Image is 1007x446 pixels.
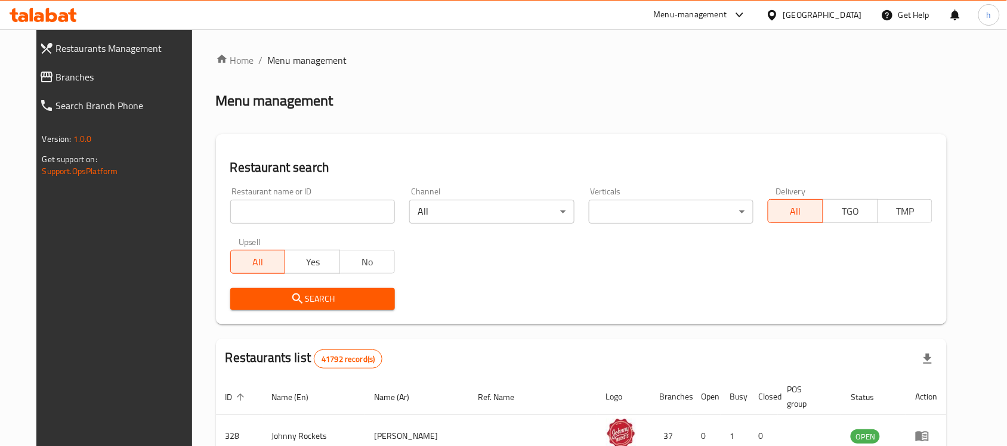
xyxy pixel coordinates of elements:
div: Total records count [314,349,382,368]
span: TGO [828,203,873,220]
span: Search [240,292,385,306]
span: 41792 record(s) [314,354,382,365]
button: TMP [878,199,933,223]
button: All [768,199,823,223]
span: Status [851,390,889,404]
a: Home [216,53,254,67]
th: Closed [749,379,778,415]
label: Upsell [239,238,261,246]
button: TGO [823,199,878,223]
span: Menu management [268,53,347,67]
span: Search Branch Phone [56,98,195,113]
div: [GEOGRAPHIC_DATA] [783,8,862,21]
div: OPEN [851,429,880,444]
span: 1.0.0 [73,131,92,147]
div: Menu-management [654,8,727,22]
th: Branches [650,379,692,415]
span: Get support on: [42,151,97,167]
span: OPEN [851,430,880,444]
input: Search for restaurant name or ID.. [230,200,395,224]
button: Yes [285,250,340,274]
button: All [230,250,286,274]
span: TMP [883,203,928,220]
span: Name (Ar) [374,390,425,404]
th: Busy [721,379,749,415]
span: h [987,8,991,21]
div: ​ [589,200,753,224]
span: No [345,253,390,271]
div: All [409,200,574,224]
button: No [339,250,395,274]
h2: Restaurant search [230,159,933,176]
a: Branches [30,63,205,91]
span: Yes [290,253,335,271]
th: Open [692,379,721,415]
span: Restaurants Management [56,41,195,55]
h2: Menu management [216,91,333,110]
div: Export file [913,345,942,373]
a: Search Branch Phone [30,91,205,120]
li: / [259,53,263,67]
th: Logo [597,379,650,415]
a: Restaurants Management [30,34,205,63]
span: All [236,253,281,271]
span: POS group [787,382,827,411]
span: Branches [56,70,195,84]
span: All [773,203,818,220]
h2: Restaurants list [226,349,383,368]
span: ID [226,390,248,404]
th: Action [906,379,947,415]
div: Menu [915,429,937,443]
span: Version: [42,131,72,147]
span: Name (En) [272,390,325,404]
label: Delivery [776,187,806,196]
a: Support.OpsPlatform [42,163,118,179]
span: Ref. Name [478,390,530,404]
nav: breadcrumb [216,53,947,67]
button: Search [230,288,395,310]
